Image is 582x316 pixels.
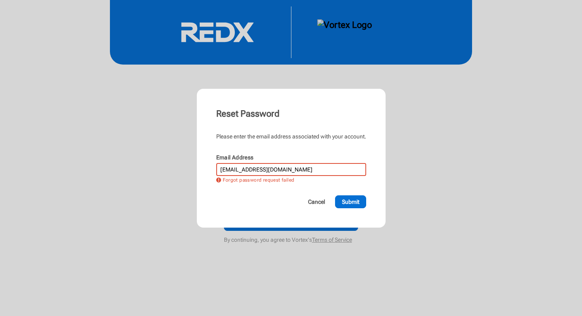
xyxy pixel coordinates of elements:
label: Email Address [216,154,254,161]
button: Submit [335,195,366,208]
button: Cancel [301,195,332,208]
span: Forgot password request failed [223,178,295,182]
span: Cancel [308,198,325,206]
span: Submit [342,198,359,206]
div: Please enter the email address associated with your account. [216,132,366,140]
div: Reset Password [216,108,366,119]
